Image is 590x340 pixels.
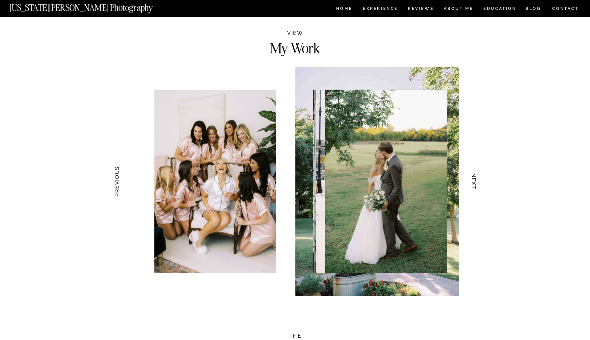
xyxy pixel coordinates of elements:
[552,5,579,12] a: CONTACT
[483,7,517,12] a: EDUCATION
[10,3,175,9] a: [US_STATE][PERSON_NAME] Photography
[279,31,311,38] h2: VIEW
[443,7,473,12] a: ABOUT ME
[408,7,433,12] a: REVIEWS
[525,7,541,12] a: BLOG
[335,7,354,12] a: HOME
[363,7,397,12] a: Experience
[113,161,120,202] h3: PREVIOUS
[470,161,477,202] h3: NEXT
[246,41,344,52] h2: My Work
